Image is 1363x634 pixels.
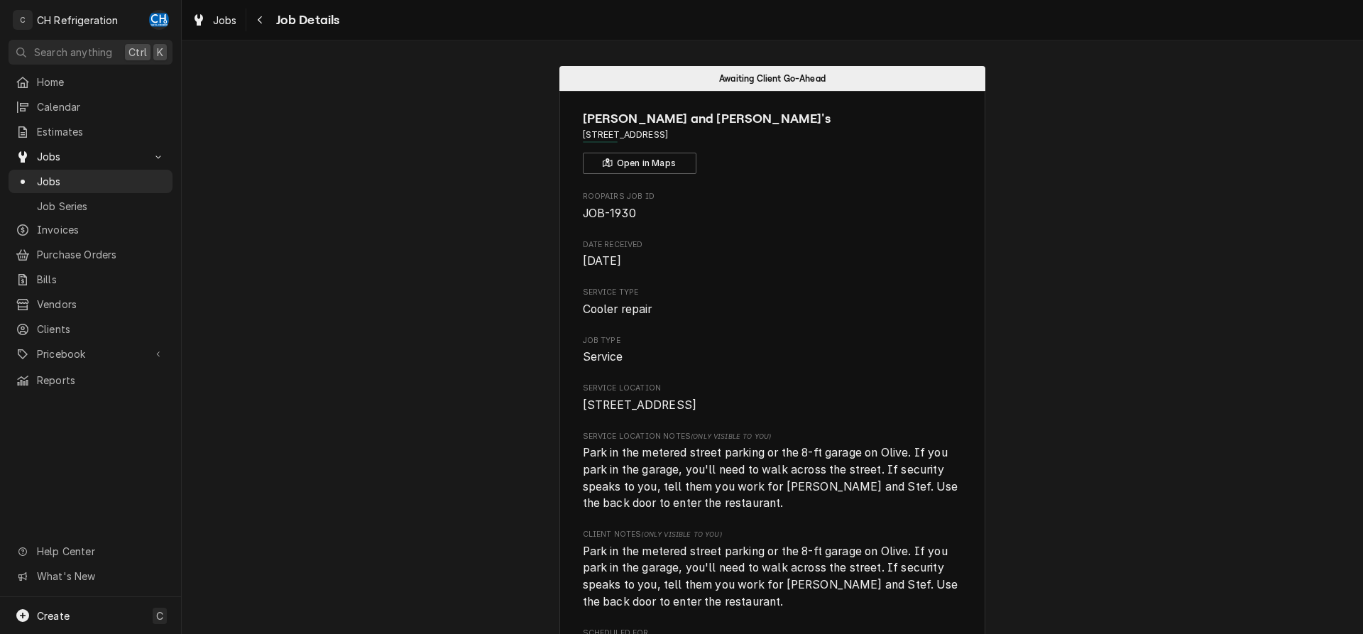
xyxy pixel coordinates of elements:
span: Client Notes [583,529,963,540]
span: Job Series [37,199,165,214]
a: Estimates [9,120,173,143]
span: Jobs [213,13,237,28]
span: Roopairs Job ID [583,205,963,222]
div: CH Refrigeration [37,13,119,28]
a: Bills [9,268,173,291]
span: Service Location [583,383,963,394]
span: Reports [37,373,165,388]
a: Calendar [9,95,173,119]
a: Purchase Orders [9,243,173,266]
div: Date Received [583,239,963,270]
span: Jobs [37,174,165,189]
span: Service [583,350,623,364]
span: [object Object] [583,444,963,512]
span: [STREET_ADDRESS] [583,398,697,412]
div: Service Type [583,287,963,317]
button: Search anythingCtrlK [9,40,173,65]
span: Create [37,610,70,622]
a: Reports [9,368,173,392]
span: [DATE] [583,254,622,268]
div: Roopairs Job ID [583,191,963,222]
a: Clients [9,317,173,341]
div: Client Information [583,109,963,174]
span: (Only Visible to You) [691,432,771,440]
span: Home [37,75,165,89]
span: Jobs [37,149,144,164]
span: C [156,608,163,623]
span: Park in the metered street parking or the 8-ft garage on Olive. If you park in the garage, you'll... [583,446,961,510]
span: Address [583,129,963,141]
span: Cooler repair [583,302,652,316]
span: Clients [37,322,165,337]
span: Date Received [583,253,963,270]
div: [object Object] [583,529,963,610]
span: Calendar [37,99,165,114]
span: Service Type [583,301,963,318]
a: Invoices [9,218,173,241]
span: Service Location [583,397,963,414]
span: Service Type [583,287,963,298]
button: Open in Maps [583,153,696,174]
span: Vendors [37,297,165,312]
a: Go to What's New [9,564,173,588]
span: JOB-1930 [583,207,636,220]
span: Help Center [37,544,164,559]
span: What's New [37,569,164,584]
span: Bills [37,272,165,287]
a: Home [9,70,173,94]
a: Jobs [186,9,243,32]
span: (Only Visible to You) [641,530,721,538]
div: CH [149,10,169,30]
span: Job Details [272,11,340,30]
a: Go to Help Center [9,540,173,563]
a: Job Series [9,195,173,218]
span: Park in the metered street parking or the 8-ft garage on Olive. If you park in the garage, you'll... [583,545,961,608]
span: Ctrl [128,45,147,60]
span: Date Received [583,239,963,251]
span: Name [583,109,963,129]
div: Job Type [583,335,963,366]
span: [object Object] [583,543,963,611]
div: Status [559,66,985,91]
span: Roopairs Job ID [583,191,963,202]
button: Navigate back [249,9,272,31]
a: Jobs [9,170,173,193]
span: Job Type [583,349,963,366]
span: Search anything [34,45,112,60]
div: C [13,10,33,30]
span: Job Type [583,335,963,346]
span: Pricebook [37,346,144,361]
div: [object Object] [583,431,963,512]
a: Vendors [9,293,173,316]
span: Invoices [37,222,165,237]
a: Go to Pricebook [9,342,173,366]
a: Go to Jobs [9,145,173,168]
span: Awaiting Client Go-Ahead [719,74,826,83]
span: Service Location Notes [583,431,963,442]
span: Purchase Orders [37,247,165,262]
div: Service Location [583,383,963,413]
span: Estimates [37,124,165,139]
div: Chris Hiraga's Avatar [149,10,169,30]
span: K [157,45,163,60]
